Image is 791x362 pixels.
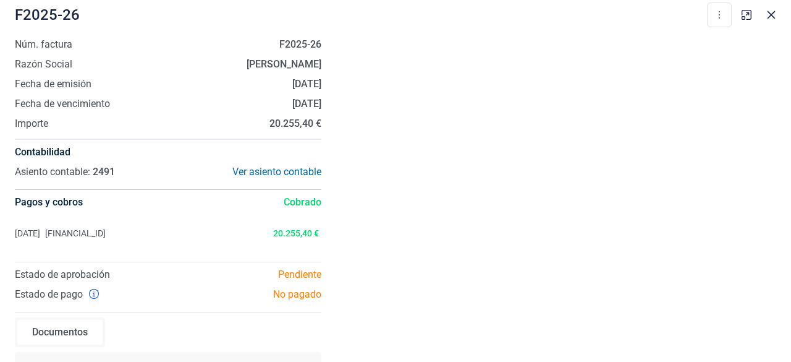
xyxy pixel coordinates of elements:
span: [FINANCIAL_ID] [45,227,106,239]
strong: [PERSON_NAME] [247,58,321,70]
span: 2491 [93,166,115,178]
strong: [DATE] [292,98,321,110]
span: F2025-26 [15,5,80,25]
span: Importe [15,116,48,131]
div: Documentos [17,320,103,345]
strong: [DATE] [292,78,321,90]
span: Asiento contable: [15,166,90,178]
span: Cobrado [284,195,321,210]
h4: Contabilidad [15,145,321,160]
span: Estado de pago [15,287,83,302]
span: Fecha de emisión [15,77,91,92]
div: Pendiente [168,267,331,282]
span: 20.255,40 € [258,227,318,239]
span: Razón Social [15,57,72,72]
span: Fecha de vencimiento [15,97,110,111]
strong: 20.255,40 € [269,118,321,129]
span: [DATE] [15,227,40,239]
strong: F2025-26 [279,38,321,50]
div: Ver asiento contable [168,165,321,179]
span: Núm. factura [15,37,72,52]
div: No pagado [168,287,331,302]
h4: Pagos y cobros [15,190,83,215]
span: Estado de aprobación [15,269,110,280]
